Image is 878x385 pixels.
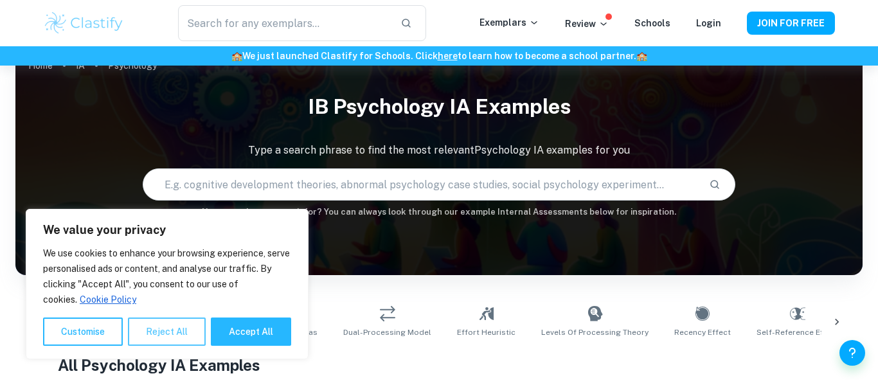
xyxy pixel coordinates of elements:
span: Effort Heuristic [457,327,515,338]
div: We value your privacy [26,209,309,359]
a: IA [76,57,85,75]
a: Home [28,57,53,75]
button: Help and Feedback [839,340,865,366]
h6: Not sure what to search for? You can always look through our example Internal Assessments below f... [15,206,863,219]
span: Recency Effect [674,327,731,338]
span: Self-Reference Effect [757,327,839,338]
input: Search for any exemplars... [178,5,390,41]
img: Clastify logo [43,10,125,36]
p: Type a search phrase to find the most relevant Psychology IA examples for you [15,143,863,158]
h1: All Psychology IA Examples [58,354,820,377]
p: Psychology [108,58,157,73]
button: JOIN FOR FREE [747,12,835,35]
span: Dual-Processing Model [343,327,431,338]
span: 🏫 [231,51,242,61]
button: Customise [43,318,123,346]
p: Review [565,17,609,31]
h6: We just launched Clastify for Schools. Click to learn how to become a school partner. [3,49,875,63]
p: Exemplars [479,15,539,30]
a: Cookie Policy [79,294,137,305]
button: Search [704,174,726,195]
button: Reject All [128,318,206,346]
span: 🏫 [636,51,647,61]
span: Levels of Processing Theory [541,327,649,338]
input: E.g. cognitive development theories, abnormal psychology case studies, social psychology experime... [143,166,699,202]
p: We value your privacy [43,222,291,238]
a: Login [696,18,721,28]
a: here [438,51,458,61]
a: Schools [634,18,670,28]
h1: IB Psychology IA examples [15,86,863,127]
p: We use cookies to enhance your browsing experience, serve personalised ads or content, and analys... [43,246,291,307]
button: Accept All [211,318,291,346]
